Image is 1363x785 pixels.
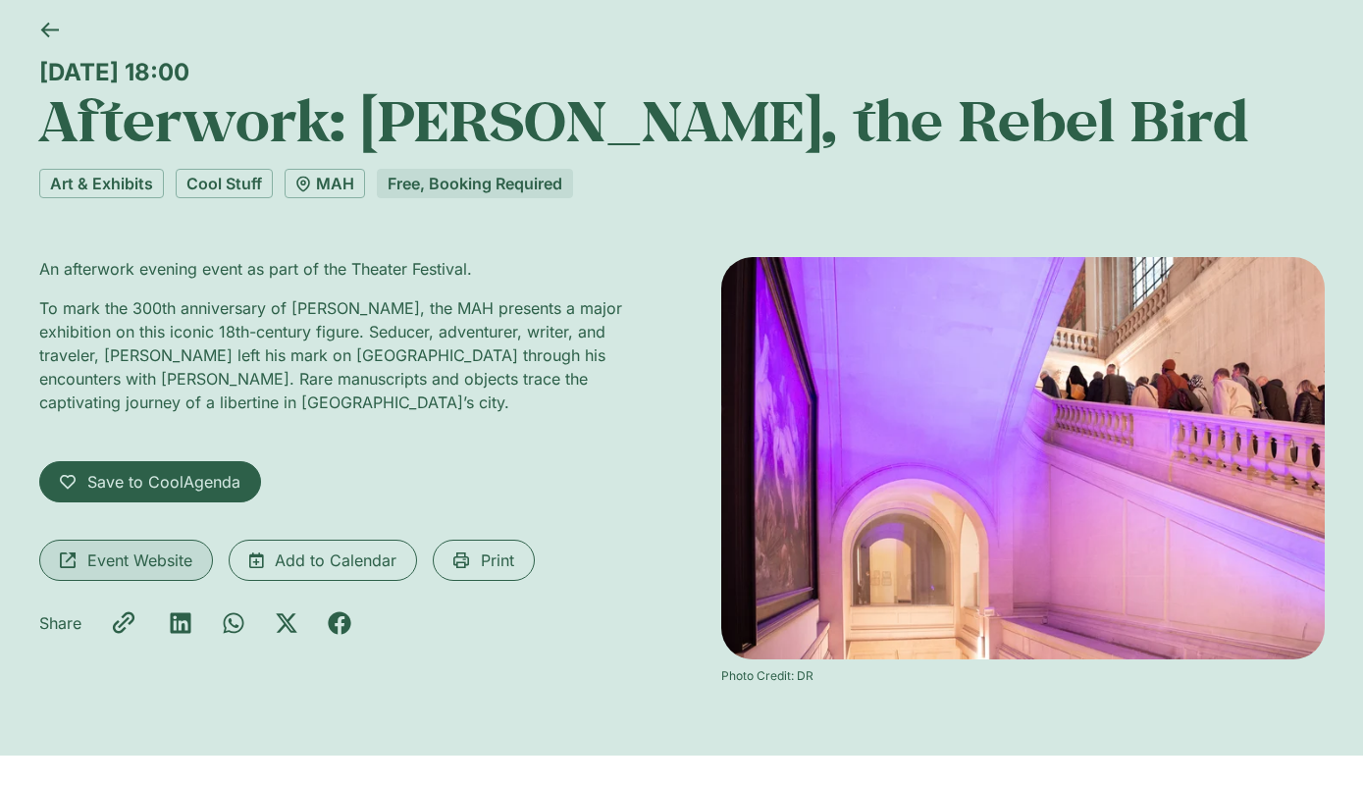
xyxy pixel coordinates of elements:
[721,667,1325,685] div: Photo Credit: DR
[275,611,298,635] div: Share on x-twitter
[39,58,1325,86] div: [DATE] 18:00
[275,549,396,572] span: Add to Calendar
[328,611,351,635] div: Share on facebook
[87,549,192,572] span: Event Website
[39,257,643,281] p: An afterwork evening event as part of the Theater Festival.
[39,86,1325,153] h1: Afterwork: [PERSON_NAME], the Rebel Bird
[433,540,535,581] a: Print
[39,461,261,502] a: Save to CoolAgenda
[39,169,164,198] a: Art & Exhibits
[39,611,81,635] p: Share
[169,611,192,635] div: Share on linkedin
[39,540,213,581] a: Event Website
[377,169,573,198] div: Free, Booking Required
[39,296,643,414] p: To mark the 300th anniversary of [PERSON_NAME], the MAH presents a major exhibition on this iconi...
[481,549,514,572] span: Print
[176,169,273,198] a: Cool Stuff
[87,470,240,494] span: Save to CoolAgenda
[222,611,245,635] div: Share on whatsapp
[285,169,365,198] a: MAH
[229,540,417,581] a: Add to Calendar
[721,257,1325,658] img: Coolturalia - Casanova, oiseau rebelle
